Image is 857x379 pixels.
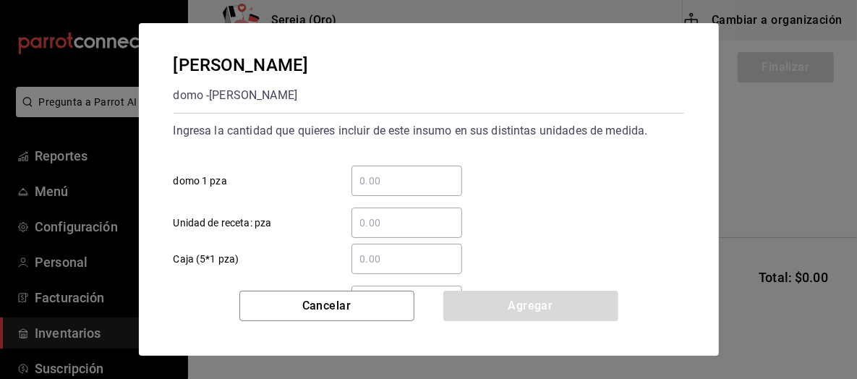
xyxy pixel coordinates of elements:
div: domo - [PERSON_NAME] [174,84,309,107]
button: Cancelar [239,291,414,321]
input: domo 1 pza [351,172,462,189]
span: Caja (5*1 pza) [174,252,239,267]
span: domo 1 pza [174,174,227,189]
div: Ingresa la cantidad que quieres incluir de este insumo en sus distintas unidades de medida. [174,119,684,142]
input: Caja (5*1 pza) [351,250,462,268]
input: Unidad de receta: pza [351,214,462,231]
div: [PERSON_NAME] [174,52,309,78]
span: Unidad de receta: pza [174,216,272,231]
